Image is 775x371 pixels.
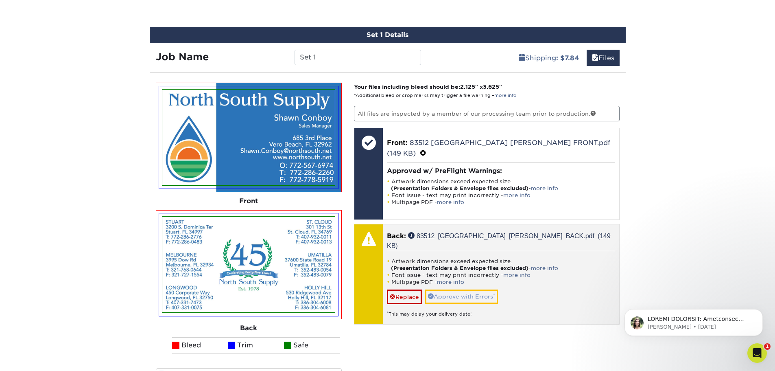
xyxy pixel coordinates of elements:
a: Shipping: $7.84 [513,50,585,66]
a: more info [531,265,558,271]
iframe: Intercom live chat [747,343,767,363]
strong: (Presentation Folders & Envelope files excluded) [391,185,528,191]
a: 83512 [GEOGRAPHIC_DATA] [PERSON_NAME] FRONT.pdf (149 KB) [387,139,610,157]
span: Front: [387,139,408,147]
b: : $7.84 [556,54,579,62]
p: All files are inspected by a member of our processing team prior to production. [354,106,620,121]
strong: (Presentation Folders & Envelope files excluded) [391,265,528,271]
span: 2.125 [460,83,475,90]
span: files [592,54,598,62]
div: Front [156,192,342,210]
a: 83512 [GEOGRAPHIC_DATA] [PERSON_NAME] BACK.pdf (149 KB) [387,232,611,248]
a: more info [503,192,530,198]
span: 3.625 [483,83,499,90]
a: more info [494,93,516,98]
h4: Approved w/ PreFlight Warnings: [387,167,615,175]
strong: Your files including bleed should be: " x " [354,83,502,90]
div: Set 1 Details [150,27,626,43]
li: Multipage PDF - [387,199,615,206]
a: more info [503,272,530,278]
span: 1 [764,343,771,350]
div: This may delay your delivery date! [387,304,615,318]
li: Artwork dimensions exceed expected size. - [387,258,615,272]
iframe: Google Customer Reviews [2,346,69,368]
li: Safe [284,337,340,353]
a: more info [437,199,464,205]
li: Trim [228,337,284,353]
span: Back: [387,232,406,240]
a: more info [531,185,558,191]
li: Bleed [172,337,228,353]
span: shipping [519,54,525,62]
strong: Job Name [156,51,209,63]
div: Back [156,319,342,337]
a: Approve with Errors* [425,290,498,303]
a: more info [437,279,464,285]
input: Enter a job name [295,50,421,65]
small: *Additional bleed or crop marks may trigger a file warning – [354,93,516,98]
a: Replace [387,290,422,304]
li: Font issue - text may print incorrectly - [387,272,615,279]
a: Files [587,50,620,66]
li: Font issue - text may print incorrectly - [387,192,615,199]
li: Multipage PDF - [387,279,615,285]
li: Artwork dimensions exceed expected size. - [387,178,615,192]
iframe: Intercom notifications message [612,292,775,349]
